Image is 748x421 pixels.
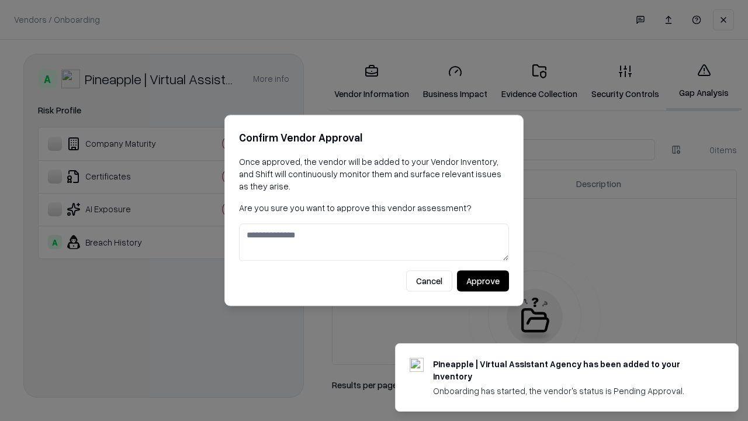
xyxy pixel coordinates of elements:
[406,271,452,292] button: Cancel
[239,202,509,214] p: Are you sure you want to approve this vendor assessment?
[457,271,509,292] button: Approve
[239,156,509,192] p: Once approved, the vendor will be added to your Vendor Inventory, and Shift will continuously mon...
[410,358,424,372] img: trypineapple.com
[433,385,710,397] div: Onboarding has started, the vendor's status is Pending Approval.
[433,358,710,382] div: Pineapple | Virtual Assistant Agency has been added to your inventory
[239,129,509,146] h2: Confirm Vendor Approval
